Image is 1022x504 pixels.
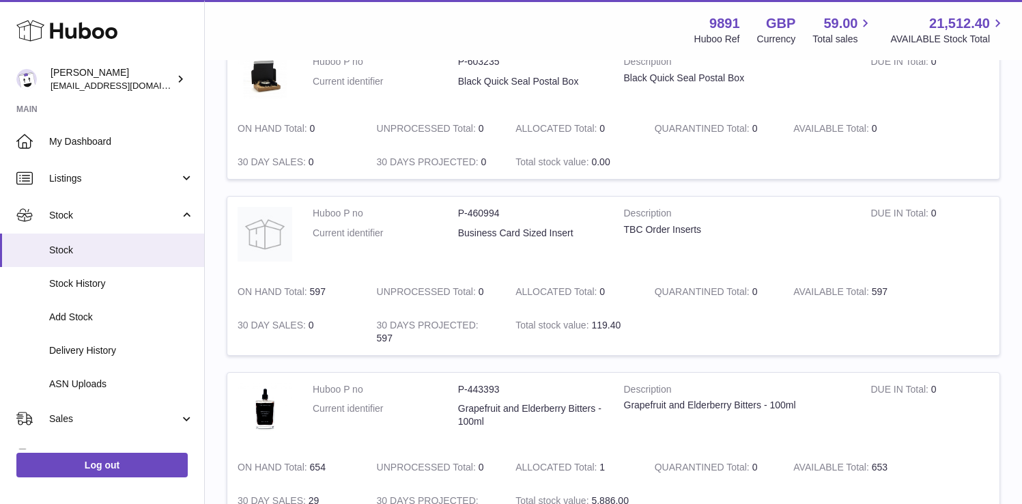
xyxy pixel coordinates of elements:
[458,75,604,88] dd: Black Quick Seal Postal Box
[367,275,506,309] td: 0
[377,286,479,300] strong: UNPROCESSED Total
[49,277,194,290] span: Stock History
[793,123,871,137] strong: AVAILABLE Total
[377,462,479,476] strong: UNPROCESSED Total
[624,72,851,85] div: Black Quick Seal Postal Box
[655,286,752,300] strong: QUARANTINED Total
[624,383,851,400] strong: Description
[870,56,931,70] strong: DUE IN Total
[515,123,599,137] strong: ALLOCATED Total
[793,462,871,476] strong: AVAILABLE Total
[49,135,194,148] span: My Dashboard
[752,123,758,134] span: 0
[227,309,367,355] td: 0
[823,14,857,33] span: 59.00
[313,75,458,88] dt: Current identifier
[238,462,310,476] strong: ON HAND Total
[238,55,292,98] img: product image
[515,156,591,171] strong: Total stock value
[766,14,795,33] strong: GBP
[752,286,758,297] span: 0
[49,344,194,357] span: Delivery History
[860,373,999,451] td: 0
[591,320,621,331] span: 119.40
[870,384,931,398] strong: DUE IN Total
[367,112,506,145] td: 0
[505,451,644,484] td: 1
[505,112,644,145] td: 0
[783,275,922,309] td: 597
[49,311,194,324] span: Add Stock
[783,451,922,484] td: 653
[377,123,479,137] strong: UNPROCESSED Total
[890,14,1006,46] a: 21,512.40 AVAILABLE Stock Total
[16,69,37,89] img: ro@thebitterclub.co.uk
[313,207,458,220] dt: Huboo P no
[49,244,194,257] span: Stock
[709,14,740,33] strong: 9891
[227,112,367,145] td: 0
[890,33,1006,46] span: AVAILABLE Stock Total
[515,286,599,300] strong: ALLOCATED Total
[313,383,458,396] dt: Huboo P no
[860,197,999,275] td: 0
[929,14,990,33] span: 21,512.40
[515,462,599,476] strong: ALLOCATED Total
[367,309,506,355] td: 597
[458,383,604,396] dd: P-443393
[227,145,367,179] td: 0
[313,402,458,428] dt: Current identifier
[694,33,740,46] div: Huboo Ref
[49,412,180,425] span: Sales
[238,383,292,438] img: product image
[505,275,644,309] td: 0
[812,14,873,46] a: 59.00 Total sales
[752,462,758,473] span: 0
[624,399,851,412] div: Grapefruit and Elderberry Bitters - 100ml
[16,453,188,477] a: Log out
[655,462,752,476] strong: QUARANTINED Total
[591,156,610,167] span: 0.00
[860,45,999,112] td: 0
[458,55,604,68] dd: P-603235
[49,172,180,185] span: Listings
[51,66,173,92] div: [PERSON_NAME]
[624,207,851,223] strong: Description
[238,286,310,300] strong: ON HAND Total
[49,209,180,222] span: Stock
[870,208,931,222] strong: DUE IN Total
[783,112,922,145] td: 0
[458,207,604,220] dd: P-460994
[227,451,367,484] td: 654
[51,80,201,91] span: [EMAIL_ADDRESS][DOMAIN_NAME]
[655,123,752,137] strong: QUARANTINED Total
[313,55,458,68] dt: Huboo P no
[377,320,479,334] strong: 30 DAYS PROJECTED
[367,145,506,179] td: 0
[757,33,796,46] div: Currency
[377,156,481,171] strong: 30 DAYS PROJECTED
[515,320,591,334] strong: Total stock value
[313,227,458,240] dt: Current identifier
[812,33,873,46] span: Total sales
[238,156,309,171] strong: 30 DAY SALES
[624,223,851,236] div: TBC Order Inserts
[227,275,367,309] td: 597
[238,123,310,137] strong: ON HAND Total
[367,451,506,484] td: 0
[793,286,871,300] strong: AVAILABLE Total
[238,207,292,262] img: product image
[238,320,309,334] strong: 30 DAY SALES
[458,402,604,428] dd: Grapefruit and Elderberry Bitters - 100ml
[49,378,194,391] span: ASN Uploads
[624,55,851,72] strong: Description
[458,227,604,240] dd: Business Card Sized Insert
